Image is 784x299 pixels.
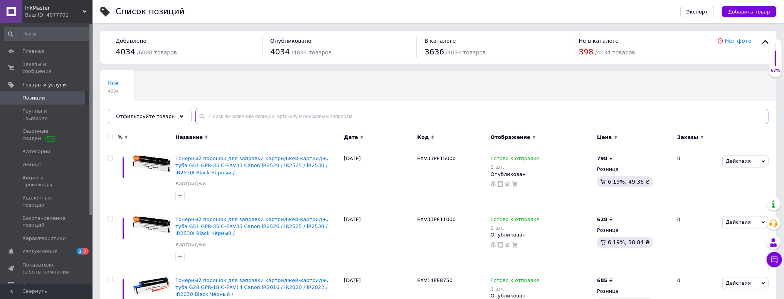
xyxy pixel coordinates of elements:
div: ₴ [597,216,613,223]
span: EXV14PE8750 [417,277,453,283]
div: Опубликован [491,171,593,178]
a: Картриджи [175,180,206,187]
img: Тонерный порошок для заправки картриджей-картридж, туба G51 GPR-35 C-EXV33 Canon iR2520 / iR2525 ... [132,216,171,233]
a: Картриджи [175,241,206,248]
input: Поиск по названию позиции, артикулу и поисковым запросам [195,109,769,124]
div: Розница [597,227,671,234]
span: Действия [726,280,751,286]
span: В каталоге [424,38,456,44]
span: 3636 [424,47,444,56]
button: Экспорт [680,6,714,17]
span: / 4034 товаров [446,49,486,56]
span: Акции и промокоды [22,174,71,188]
div: Список позиций [116,8,185,16]
span: Готово к отправке [491,277,540,285]
span: InkMaster [25,5,83,12]
span: / 4034 товаров [291,49,331,56]
span: 7 [82,248,89,255]
div: 1 шт. [491,164,540,170]
span: Группы и подборки [22,108,71,122]
span: Дата [344,134,358,141]
span: EXV33PE11000 [417,216,456,222]
span: Действия [726,158,751,164]
span: Действия [726,219,751,225]
span: 4034 [270,47,290,56]
span: / 4034 товаров [595,49,635,56]
span: Товары и услуги [22,81,66,88]
a: Тонерный порошок для заправки картриджей-картридж, туба G51 GPR-35 C-EXV33 Canon iR2520 / iR2525 ... [175,216,328,236]
span: Добавить товар [728,9,770,15]
span: Название [175,134,203,141]
a: Тонерный порошок для заправки картриджей-картридж, туба G51 GPR-35 C-EXV33 Canon iR2520 / iR2525 ... [175,155,328,175]
span: Отзывы [22,282,43,289]
span: Экспорт [686,9,708,15]
div: 67% [769,68,782,73]
b: 798 [597,155,607,161]
span: Показатели работы компании [22,262,71,275]
a: Нет фото [725,38,752,44]
span: 1 [77,248,83,255]
div: 0 [673,210,720,271]
span: Характеристики [22,235,66,242]
span: 6.19%, 49.36 ₴ [608,179,650,185]
span: 398 [579,47,594,56]
span: Опубликовано [270,38,311,44]
span: Заказы [677,134,698,141]
span: Позиции [22,95,45,101]
input: Поиск [4,27,91,41]
b: 628 [597,216,607,222]
div: Опубликован [491,231,593,238]
div: Розница [597,166,671,173]
div: [DATE] [342,149,415,210]
a: Тонерный порошок для заправки картриджей-картридж, туба G28 GPR-18 C-EXV14 Canon iR2016 / iR2020 ... [175,277,328,297]
div: Ваш ID: 4077701 [25,12,93,19]
img: Тонерный порошок для заправки картриджей-картридж, туба G28 GPR-18 C-EXV14 Canon iR2016 / iR2020 ... [133,277,170,295]
span: 4034 [116,47,135,56]
span: % [118,134,123,141]
span: Восстановление позиций [22,215,71,229]
span: Не в каталоге [579,38,619,44]
span: Заказы и сообщения [22,61,71,75]
span: 6.19%, 38.84 ₴ [608,239,650,245]
span: Код [417,134,429,141]
div: 1 шт. [491,225,540,231]
b: 685 [597,277,607,283]
span: / 6000 товаров [137,49,177,56]
span: Удаленные позиции [22,194,71,208]
span: Уведомления [22,248,57,255]
span: Главная [22,48,44,55]
span: 4034 [108,88,119,94]
button: Чат с покупателем [767,252,782,267]
span: Все [108,80,119,87]
span: Категории [22,148,50,155]
span: Отображение [491,134,530,141]
span: Готово к отправке [491,216,540,225]
div: ₴ [597,277,613,284]
span: EXV33PE15000 [417,155,456,161]
span: Добавлено [116,38,146,44]
button: Добавить товар [722,6,776,17]
span: Цена [597,134,612,141]
span: Сезонные скидки [22,128,71,142]
div: [DATE] [342,210,415,271]
div: 0 [673,149,720,210]
span: Готово к отправке [491,155,540,164]
div: 1 шт. [491,286,540,292]
span: Импорт [22,161,42,168]
img: Тонерный порошок для заправки картриджей-картридж, туба G51 GPR-35 C-EXV33 Canon iR2520 / iR2525 ... [132,155,171,172]
div: Розница [597,288,671,295]
span: Отфильтруйте товары [116,113,176,119]
div: ₴ [597,155,613,162]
